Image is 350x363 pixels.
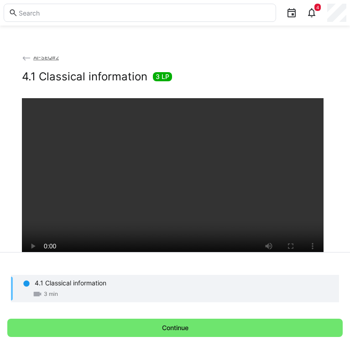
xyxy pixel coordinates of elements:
span: 3 LP [156,72,169,81]
span: Continue [161,323,190,332]
span: 4 [316,5,319,10]
input: Search [18,9,271,17]
a: AI-SEQ#2 [22,54,59,61]
p: 4.1 Classical information [35,279,106,288]
span: AI-SEQ#2 [33,54,59,61]
span: 3 min [44,290,58,298]
button: Continue [7,319,343,337]
h2: 4.1 Classical information [22,70,147,84]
